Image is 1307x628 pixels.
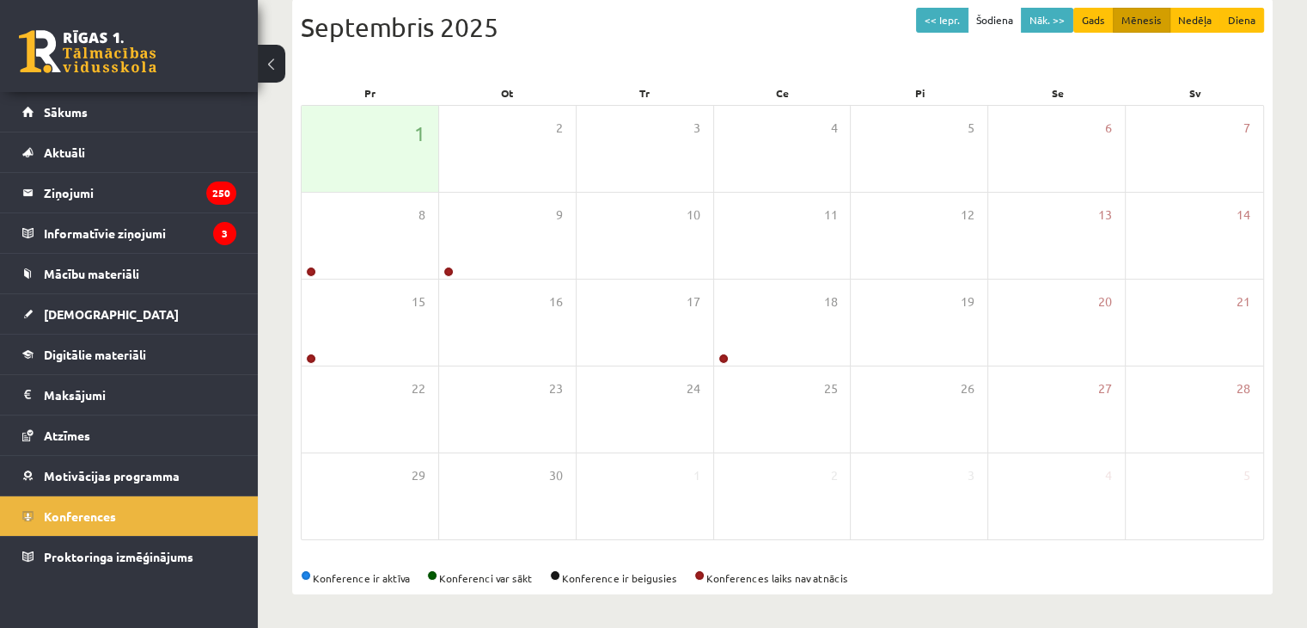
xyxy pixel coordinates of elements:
span: 26 [961,379,974,398]
span: 22 [412,379,425,398]
a: Digitālie materiāli [22,335,236,374]
span: 27 [1098,379,1112,398]
div: Ce [713,81,851,105]
legend: Maksājumi [44,375,236,415]
div: Sv [1127,81,1264,105]
span: 12 [961,206,974,225]
button: Diena [1219,8,1264,33]
span: 6 [1105,119,1112,138]
span: Atzīmes [44,428,90,443]
span: 14 [1237,206,1250,225]
i: 250 [206,182,236,205]
span: 19 [961,292,974,311]
a: Rīgas 1. Tālmācības vidusskola [19,30,156,73]
span: 8 [418,206,425,225]
a: Sākums [22,92,236,132]
span: 17 [687,292,700,311]
legend: Informatīvie ziņojumi [44,213,236,253]
span: 2 [556,119,563,138]
span: 23 [549,379,563,398]
a: Mācību materiāli [22,254,236,293]
span: 20 [1098,292,1112,311]
span: 1 [693,466,700,485]
span: 9 [556,206,563,225]
span: 2 [830,466,837,485]
a: [DEMOGRAPHIC_DATA] [22,294,236,334]
a: Aktuāli [22,132,236,172]
span: 11 [823,206,837,225]
div: Se [989,81,1127,105]
div: Pr [301,81,438,105]
span: Mācību materiāli [44,266,139,281]
button: Nāk. >> [1021,8,1073,33]
a: Informatīvie ziņojumi3 [22,213,236,253]
a: Motivācijas programma [22,456,236,496]
span: [DEMOGRAPHIC_DATA] [44,306,179,322]
i: 3 [213,222,236,245]
button: Šodiena [968,8,1022,33]
button: Mēnesis [1113,8,1170,33]
span: 16 [549,292,563,311]
legend: Ziņojumi [44,173,236,212]
span: Konferences [44,508,116,524]
div: Ot [438,81,576,105]
span: 24 [687,379,700,398]
span: 25 [823,379,837,398]
a: Konferences [22,496,236,536]
a: Maksājumi [22,375,236,415]
span: 10 [687,206,700,225]
span: 3 [693,119,700,138]
span: 1 [414,119,425,148]
div: Konference ir aktīva Konferenci var sākt Konference ir beigusies Konferences laiks nav atnācis [301,570,1264,586]
span: 3 [968,466,974,485]
span: 15 [412,292,425,311]
a: Atzīmes [22,416,236,455]
span: Sākums [44,104,88,120]
span: 5 [968,119,974,138]
span: Proktoringa izmēģinājums [44,549,193,564]
button: Gads [1073,8,1114,33]
span: 28 [1237,379,1250,398]
div: Pi [852,81,989,105]
span: Motivācijas programma [44,468,180,483]
span: 4 [1105,466,1112,485]
a: Ziņojumi250 [22,173,236,212]
span: 18 [823,292,837,311]
div: Tr [576,81,713,105]
span: 4 [830,119,837,138]
button: Nedēļa [1170,8,1220,33]
span: 5 [1243,466,1250,485]
a: Proktoringa izmēģinājums [22,537,236,576]
span: 29 [412,466,425,485]
span: 13 [1098,206,1112,225]
span: Digitālie materiāli [44,347,146,362]
span: Aktuāli [44,145,85,160]
span: 21 [1237,292,1250,311]
div: Septembris 2025 [301,8,1264,46]
span: 7 [1243,119,1250,138]
span: 30 [549,466,563,485]
button: << Iepr. [916,8,968,33]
